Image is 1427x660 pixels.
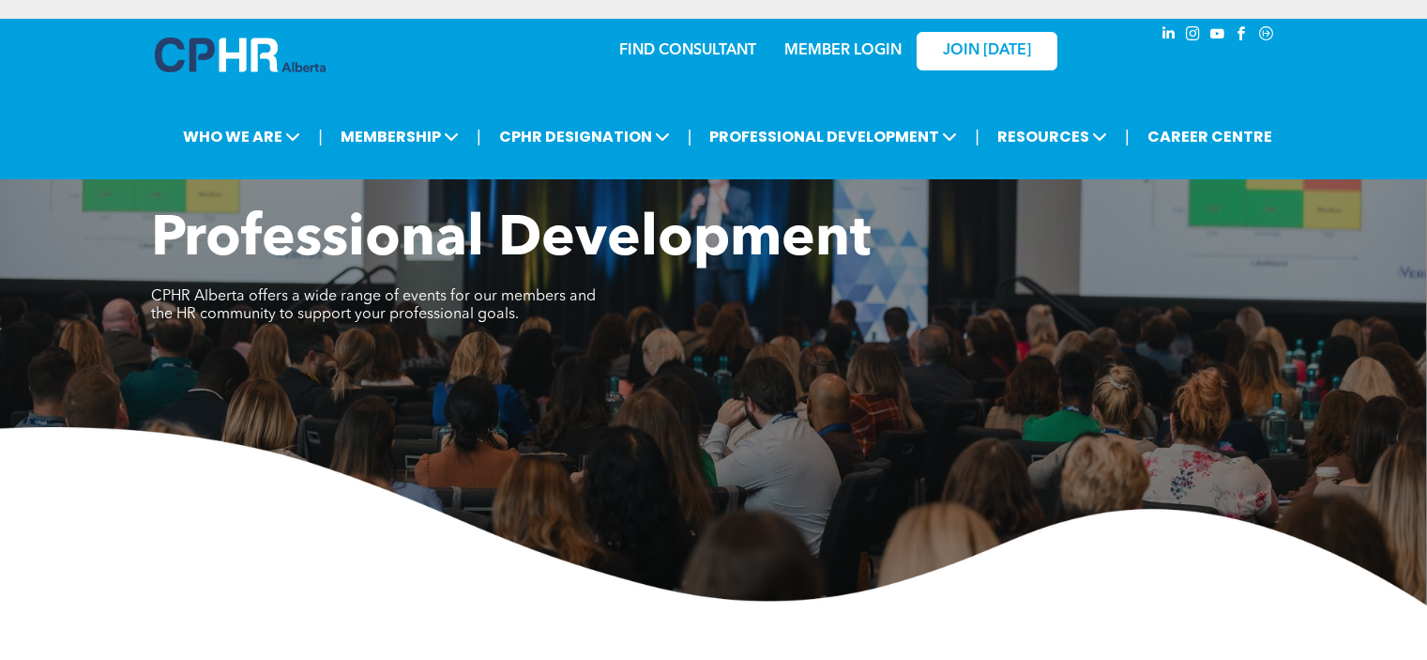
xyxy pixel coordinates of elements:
li: | [318,117,323,156]
a: MEMBER LOGIN [784,43,902,58]
span: MEMBERSHIP [335,119,464,154]
img: A blue and white logo for cp alberta [155,38,326,72]
a: facebook [1232,23,1252,49]
span: JOIN [DATE] [943,42,1031,60]
span: WHO WE ARE [177,119,306,154]
li: | [1125,117,1130,156]
span: CPHR DESIGNATION [493,119,676,154]
li: | [477,117,481,156]
a: JOIN [DATE] [917,32,1057,70]
span: RESOURCES [992,119,1113,154]
span: PROFESSIONAL DEVELOPMENT [704,119,963,154]
li: | [975,117,979,156]
span: Professional Development [151,212,871,269]
li: | [688,117,692,156]
a: CAREER CENTRE [1142,119,1278,154]
a: FIND CONSULTANT [619,43,756,58]
a: linkedin [1159,23,1179,49]
a: instagram [1183,23,1204,49]
a: Social network [1256,23,1277,49]
span: CPHR Alberta offers a wide range of events for our members and the HR community to support your p... [151,289,596,322]
a: youtube [1207,23,1228,49]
